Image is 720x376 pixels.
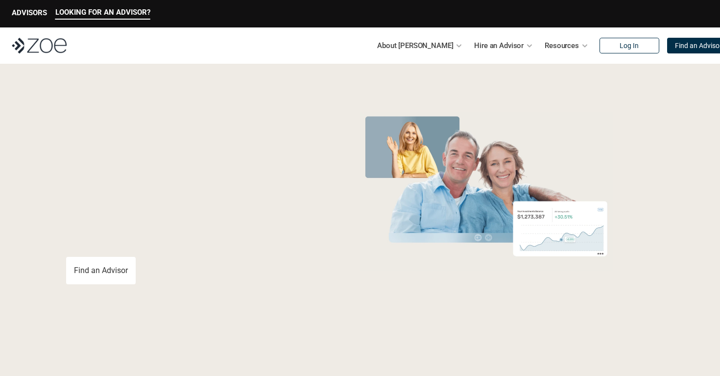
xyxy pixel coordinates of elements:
span: with a Financial Advisor [66,141,264,212]
p: Resources [545,38,579,53]
p: Hire an Advisor [474,38,524,53]
span: Grow Your Wealth [66,108,284,146]
p: About [PERSON_NAME] [377,38,453,53]
em: The information in the visuals above is for illustrative purposes only and does not represent an ... [350,277,622,282]
a: Log In [600,38,659,53]
a: Find an Advisor [66,257,136,284]
p: ADVISORS [12,8,47,17]
p: LOOKING FOR AN ADVISOR? [55,8,150,17]
p: You deserve an advisor you can trust. [PERSON_NAME], hire, and invest with vetted, fiduciary, fin... [66,222,319,245]
p: Find an Advisor [74,266,128,275]
p: Log In [620,42,639,50]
